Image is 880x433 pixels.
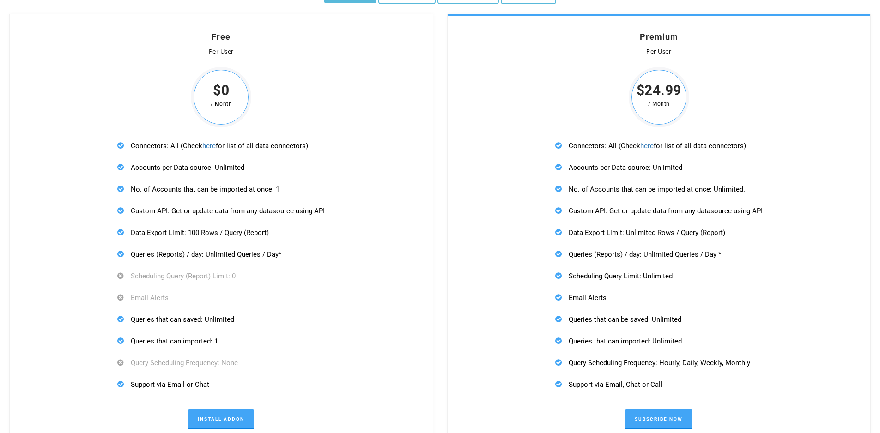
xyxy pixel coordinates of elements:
[466,48,852,55] div: Per User
[28,48,414,55] div: Per User
[191,98,251,109] span: / Month
[117,248,325,260] p: Queries (Reports) / day: Unlimited Queries / Day*
[555,292,763,303] p: Email Alerts
[555,379,763,390] p: Support via Email, Chat or Call
[555,313,763,325] p: Queries that can be saved: Unlimited
[191,85,251,96] span: $0
[629,85,689,96] span: $24.99
[117,313,325,325] p: Queries that can saved: Unlimited
[117,162,325,173] p: Accounts per Data source: Unlimited
[555,248,763,260] p: Queries (Reports) / day: Unlimited Queries / Day *
[555,205,763,216] p: Custom API: Get or update data from any datasource using API
[625,409,692,429] a: Subscribe Now
[188,409,254,429] a: Install Addon
[117,379,325,390] p: Support via Email or Chat
[555,335,763,347] p: Queries that can imported: Unlimited
[555,140,763,151] p: Connectors: All (Check for list of all data connectors)
[117,335,325,347] p: Queries that can imported: 1
[555,357,763,368] p: Query Scheduling Frequency: Hourly, Daily, Weekly, Monthly
[117,227,325,238] p: Data Export Limit: 100 Rows / Query (Report)
[640,142,654,150] a: here
[117,292,325,303] p: Email Alerts
[117,183,325,195] p: No. of Accounts that can be imported at once: 1
[555,270,763,282] p: Scheduling Query Limit: Unlimited
[466,33,852,41] h4: Premium
[555,183,763,195] p: No. of Accounts that can be imported at once: Unlimited.
[117,205,325,216] p: Custom API: Get or update data from any datasource using API
[117,357,325,368] p: Query Scheduling Frequency: None
[834,389,880,433] iframe: Chat Widget
[629,98,689,109] span: / Month
[555,227,763,238] p: Data Export Limit: Unlimited Rows / Query (Report)
[202,142,216,150] a: here
[117,270,325,282] p: Scheduling Query (Report) Limit: 0
[117,140,325,151] p: Connectors: All (Check for list of all data connectors)
[28,33,414,41] h4: Free
[555,162,763,173] p: Accounts per Data source: Unlimited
